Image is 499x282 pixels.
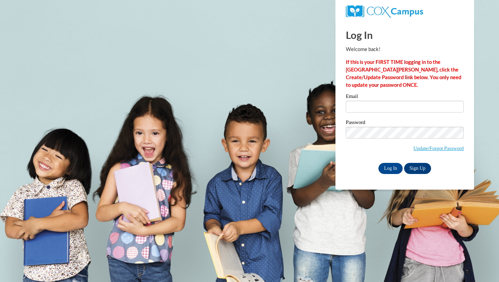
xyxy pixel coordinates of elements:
a: COX Campus [346,8,423,14]
label: Email [346,94,464,101]
a: Update/Forgot Password [413,146,464,151]
input: Log In [378,163,403,174]
p: Welcome back! [346,45,464,53]
h1: Log In [346,28,464,42]
img: COX Campus [346,5,423,18]
label: Password [346,120,464,127]
a: Sign Up [404,163,431,174]
strong: If this is your FIRST TIME logging in to the [GEOGRAPHIC_DATA][PERSON_NAME], click the Create/Upd... [346,59,461,88]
